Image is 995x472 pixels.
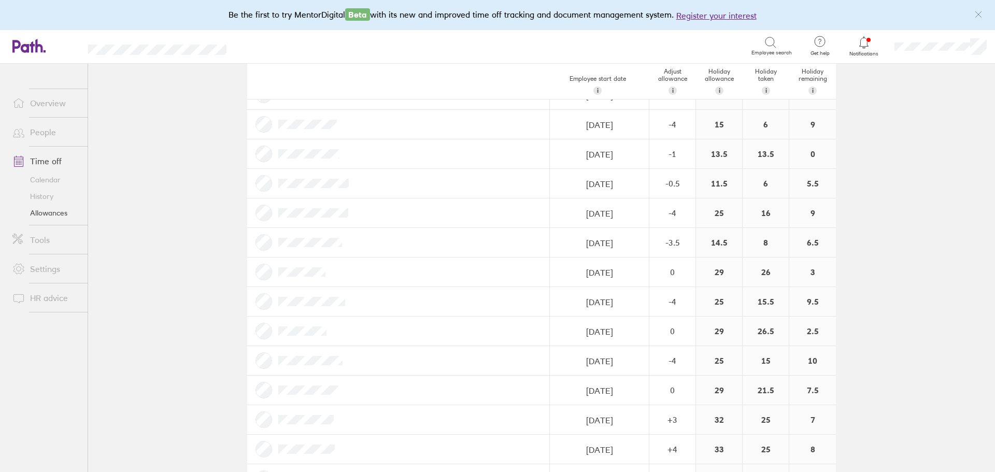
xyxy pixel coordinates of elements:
div: -4 [650,356,695,365]
a: People [4,122,88,142]
div: -3.5 [650,238,695,247]
div: 25 [743,405,789,434]
span: Beta [345,8,370,21]
div: Search [254,41,281,50]
div: Holiday remaining [789,64,836,99]
div: -4 [650,297,695,306]
input: dd/mm/yyyy [550,376,648,405]
div: 29 [696,317,742,346]
div: Holiday allowance [696,64,743,99]
div: 25 [696,198,742,227]
div: 15 [743,346,789,375]
a: Settings [4,259,88,279]
input: dd/mm/yyyy [550,140,648,169]
div: 0 [789,139,836,168]
div: 26 [743,258,789,287]
input: dd/mm/yyyy [550,406,648,435]
div: -4 [650,90,695,99]
a: History [4,188,88,205]
input: dd/mm/yyyy [550,288,648,317]
div: 5.5 [789,169,836,198]
div: 7.5 [789,376,836,405]
div: 15 [696,110,742,139]
span: Notifications [847,51,881,57]
input: dd/mm/yyyy [550,110,648,139]
div: 29 [696,258,742,287]
div: 26.5 [743,317,789,346]
div: -4 [650,120,695,129]
div: 13.5 [743,139,789,168]
span: i [812,87,814,95]
div: 8 [743,228,789,257]
span: Get help [803,50,837,56]
div: 25 [696,287,742,316]
a: Allowances [4,205,88,221]
input: dd/mm/yyyy [550,228,648,258]
div: 0 [650,267,695,277]
div: 15.5 [743,287,789,316]
div: 32 [696,405,742,434]
a: Overview [4,93,88,113]
button: Register your interest [676,9,757,22]
div: 25 [743,435,789,464]
a: Tools [4,230,88,250]
div: -4 [650,208,695,218]
div: Adjust allowance [649,64,696,99]
div: -0.5 [650,179,695,188]
div: 13.5 [696,139,742,168]
div: 6 [743,110,789,139]
div: 16 [743,198,789,227]
div: -1 [650,149,695,159]
input: dd/mm/yyyy [550,317,648,346]
input: dd/mm/yyyy [550,169,648,198]
div: 6.5 [789,228,836,257]
div: 21.5 [743,376,789,405]
input: dd/mm/yyyy [550,347,648,376]
div: 29 [696,376,742,405]
a: Time off [4,151,88,171]
div: + 4 [650,445,695,454]
div: 25 [696,346,742,375]
input: dd/mm/yyyy [550,435,648,464]
div: 9.5 [789,287,836,316]
a: Calendar [4,171,88,188]
a: Notifications [847,35,881,57]
span: Employee search [751,50,792,56]
div: + 3 [650,415,695,424]
div: Be the first to try MentorDigital with its new and improved time off tracking and document manage... [229,8,767,22]
div: 0 [650,326,695,336]
div: 14.5 [696,228,742,257]
div: 6 [743,169,789,198]
div: 33 [696,435,742,464]
input: dd/mm/yyyy [550,199,648,228]
input: dd/mm/yyyy [550,258,648,287]
span: i [765,87,767,95]
div: 3 [789,258,836,287]
span: i [719,87,720,95]
span: i [672,87,674,95]
div: 9 [789,198,836,227]
div: 7 [789,405,836,434]
div: 10 [789,346,836,375]
div: Employee start date [546,71,649,99]
div: Holiday taken [743,64,789,99]
div: 0 [650,385,695,395]
div: 11.5 [696,169,742,198]
a: HR advice [4,288,88,308]
div: 2.5 [789,317,836,346]
span: i [597,87,599,95]
div: 8 [789,435,836,464]
div: 9 [789,110,836,139]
